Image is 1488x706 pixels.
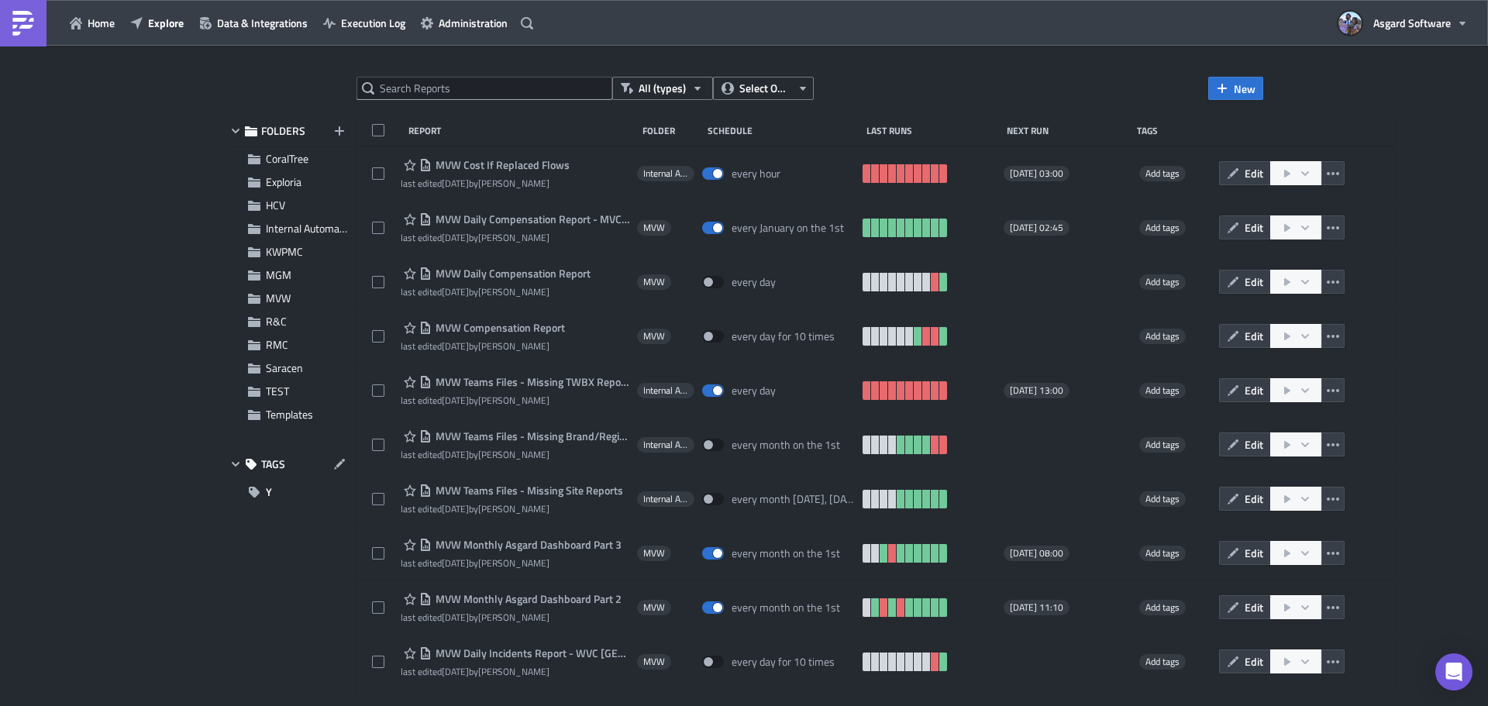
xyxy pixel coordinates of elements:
span: CoralTree [266,150,308,167]
div: Open Intercom Messenger [1435,653,1472,691]
span: Add tags [1139,329,1186,344]
span: Add tags [1145,654,1180,669]
div: last edited by [PERSON_NAME] [401,503,623,515]
button: Edit [1219,595,1271,619]
div: Schedule [708,125,859,136]
span: Edit [1245,436,1263,453]
div: last edited by [PERSON_NAME] [401,340,565,352]
span: Saracen [266,360,303,376]
span: MVW Teams Files - Missing TWBX Reports [432,375,629,389]
span: [DATE] 11:10 [1010,601,1063,614]
span: [DATE] 03:00 [1010,167,1063,180]
span: Add tags [1139,166,1186,181]
button: Edit [1219,324,1271,348]
div: last edited by [PERSON_NAME] [401,177,570,189]
img: Avatar [1337,10,1363,36]
div: Last Runs [866,125,999,136]
span: Edit [1245,328,1263,344]
button: Edit [1219,270,1271,294]
span: MVW [643,222,665,234]
time: 2025-07-09T20:17:44Z [442,393,469,408]
span: Edit [1245,165,1263,181]
span: [DATE] 13:00 [1010,384,1063,397]
img: PushMetrics [11,11,36,36]
span: MVW Monthly Asgard Dashboard Part 3 [432,538,622,552]
span: Add tags [1145,329,1180,343]
span: Y [266,480,272,504]
span: Internal Automation [643,167,688,180]
span: MVW Daily Compensation Report - MVC Barony Beach Club [432,212,629,226]
span: Internal Automation [266,220,357,236]
span: Edit [1245,545,1263,561]
time: 2025-07-02T15:22:40Z [442,664,469,679]
time: 2025-09-29T22:05:26Z [442,284,469,299]
div: every day for 10 times [732,329,835,343]
span: Add tags [1139,274,1186,290]
div: every day [732,275,776,289]
span: Add tags [1139,220,1186,236]
button: Data & Integrations [191,11,315,35]
span: MVW Monthly Asgard Dashboard Part 2 [432,592,622,606]
div: every month on the 1st [732,438,840,452]
span: MVW [643,601,665,614]
div: last edited by [PERSON_NAME] [401,394,629,406]
span: New [1234,81,1255,97]
div: every month on the 1st [732,601,840,615]
span: Edit [1245,274,1263,290]
button: Y [225,480,353,504]
span: Templates [266,406,313,422]
div: every day for 10 times [732,655,835,669]
time: 2025-07-23T16:58:26Z [442,339,469,353]
button: New [1208,77,1263,100]
span: HCV [266,197,285,213]
span: R&C [266,313,287,329]
span: Home [88,15,115,31]
button: Select Owner [713,77,814,100]
span: MVW [643,547,665,560]
span: Add tags [1145,491,1180,506]
span: Internal Automation [643,493,688,505]
time: 2025-09-29T22:00:56Z [442,447,469,462]
a: Administration [413,11,515,35]
span: Edit [1245,653,1263,670]
button: Execution Log [315,11,413,35]
button: Edit [1219,432,1271,456]
button: Edit [1219,649,1271,673]
button: Home [62,11,122,35]
button: All (types) [612,77,713,100]
span: Add tags [1139,491,1186,507]
span: Add tags [1145,220,1180,235]
div: every hour [732,167,780,181]
div: Next Run [1007,125,1130,136]
div: last edited by [PERSON_NAME] [401,611,622,623]
span: MGM [266,267,291,283]
div: Tags [1137,125,1213,136]
span: MVW [643,656,665,668]
div: every January on the 1st [732,221,844,235]
span: Add tags [1145,437,1180,452]
span: MVW Teams Files - Missing Site Reports [432,484,623,498]
span: [DATE] 02:45 [1010,222,1063,234]
span: MVW Cost If Replaced Flows [432,158,570,172]
time: 2025-09-03T16:13:54Z [442,230,469,245]
button: Explore [122,11,191,35]
span: Edit [1245,491,1263,507]
span: Internal Automation [643,439,688,451]
span: Select Owner [739,80,791,97]
span: Add tags [1139,437,1186,453]
div: last edited by [PERSON_NAME] [401,557,622,569]
div: Folder [642,125,699,136]
button: Edit [1219,215,1271,239]
span: Edit [1245,219,1263,236]
span: Add tags [1145,166,1180,181]
div: Report [408,125,635,136]
span: Edit [1245,382,1263,398]
span: MVW Teams Files - Missing Brand/Region Reports [432,429,629,443]
span: RMC [266,336,288,353]
div: every month on Monday, Tuesday, Wednesday, Thursday, Friday, Saturday, Sunday [732,492,855,506]
span: MVW Daily Incidents Report - WVC Princeville [432,646,629,660]
span: TEST [266,383,289,399]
